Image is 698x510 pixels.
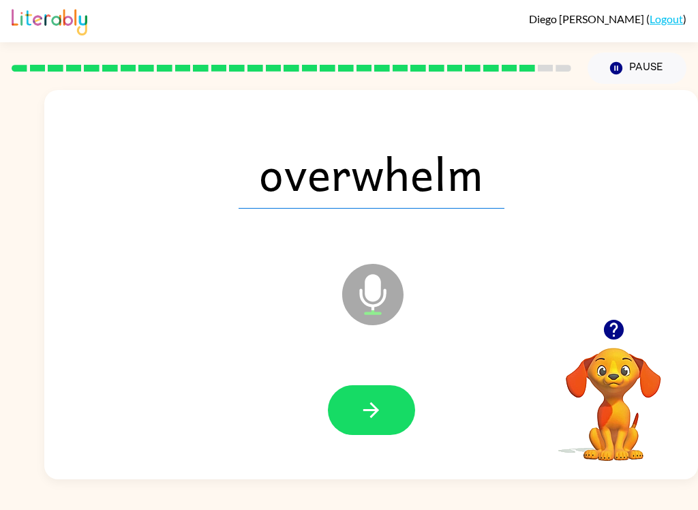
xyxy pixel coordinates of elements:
span: overwhelm [239,138,504,209]
video: Your browser must support playing .mp4 files to use Literably. Please try using another browser. [545,327,682,463]
a: Logout [650,12,683,25]
img: Literably [12,5,87,35]
div: ( ) [529,12,686,25]
span: Diego [PERSON_NAME] [529,12,646,25]
button: Pause [588,52,686,84]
